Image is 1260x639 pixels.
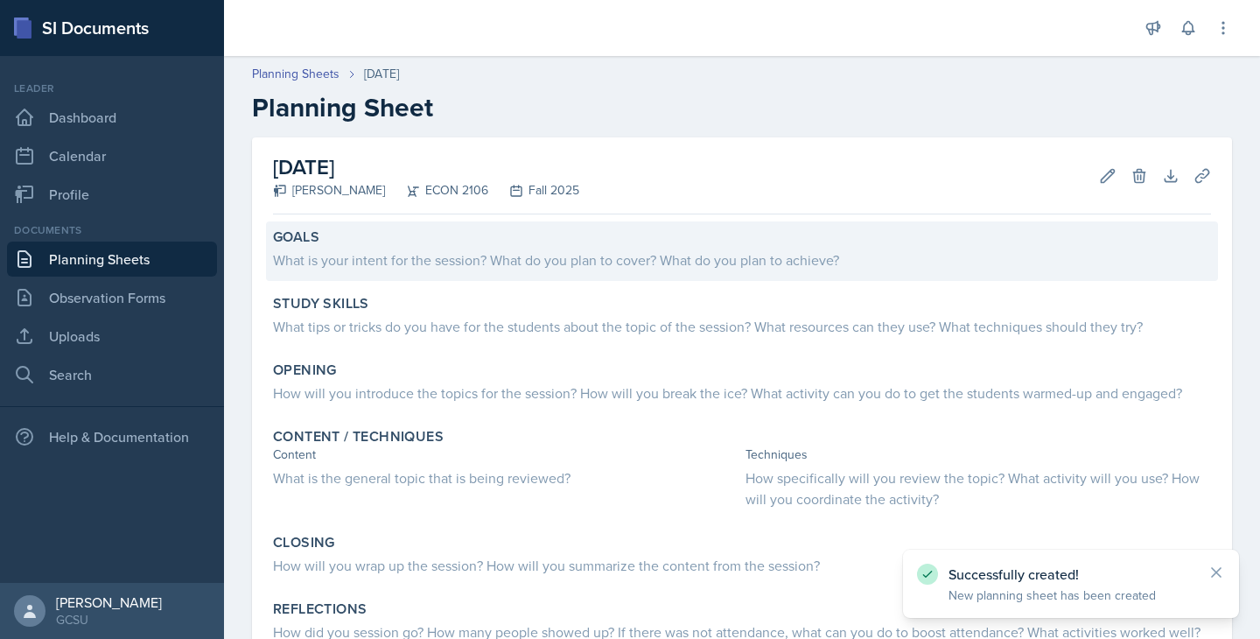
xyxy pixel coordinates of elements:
[273,151,579,183] h2: [DATE]
[56,611,162,628] div: GCSU
[273,534,335,551] label: Closing
[7,100,217,135] a: Dashboard
[364,65,399,83] div: [DATE]
[948,586,1193,604] p: New planning sheet has been created
[7,242,217,277] a: Planning Sheets
[273,446,738,464] div: Content
[273,295,369,312] label: Study Skills
[7,81,217,96] div: Leader
[273,383,1211,404] div: How will you introduce the topics for the session? How will you break the ice? What activity can ...
[7,280,217,315] a: Observation Forms
[7,319,217,354] a: Uploads
[252,65,339,83] a: Planning Sheets
[948,565,1193,583] p: Successfully created!
[745,467,1211,509] div: How specifically will you review the topic? What activity will you use? How will you coordinate t...
[7,177,217,212] a: Profile
[273,181,385,200] div: [PERSON_NAME]
[56,593,162,611] div: [PERSON_NAME]
[273,600,367,618] label: Reflections
[273,362,337,379] label: Opening
[385,181,488,200] div: ECON 2106
[745,446,1211,464] div: Techniques
[7,419,217,454] div: Help & Documentation
[273,467,738,488] div: What is the general topic that is being reviewed?
[7,357,217,392] a: Search
[7,138,217,173] a: Calendar
[273,428,444,446] label: Content / Techniques
[252,92,1232,123] h2: Planning Sheet
[488,181,579,200] div: Fall 2025
[273,228,319,246] label: Goals
[273,316,1211,337] div: What tips or tricks do you have for the students about the topic of the session? What resources c...
[273,555,1211,576] div: How will you wrap up the session? How will you summarize the content from the session?
[7,222,217,238] div: Documents
[273,249,1211,270] div: What is your intent for the session? What do you plan to cover? What do you plan to achieve?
